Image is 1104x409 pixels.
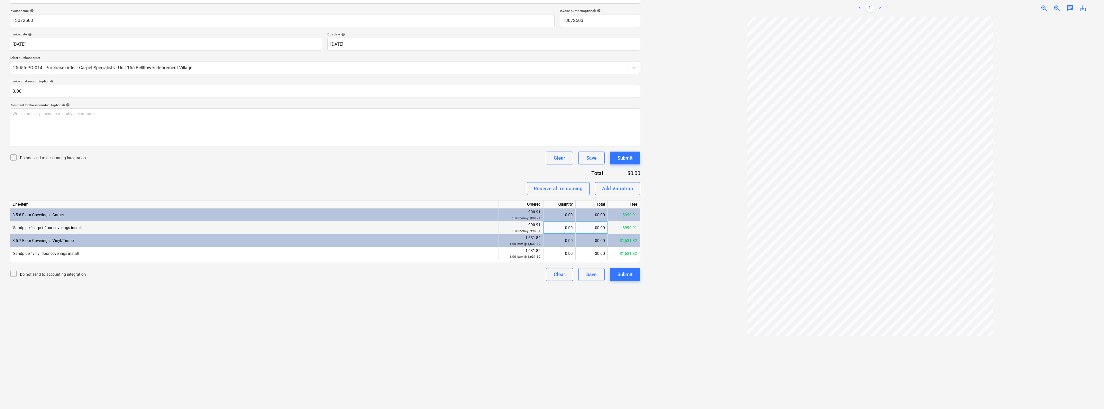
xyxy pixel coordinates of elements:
[10,14,555,27] input: Invoice name
[576,234,608,247] div: $0.00
[578,268,605,281] button: Save
[608,234,640,247] div: $1,631.82
[340,33,345,36] span: help
[610,268,640,281] button: Submit
[501,209,541,221] div: 990.91
[576,247,608,260] div: $0.00
[13,213,64,217] span: 3.5.6 Floor Coverings - Carpet
[602,184,633,193] div: Add Variation
[27,33,32,36] span: help
[10,38,322,51] input: Invoice date not specified
[608,209,640,221] div: $990.91
[576,200,608,209] div: Total
[560,9,640,13] div: Invoice number (optional)
[10,221,498,234] div: 'Sandpiper' carpet floor coverings install
[617,270,633,279] div: Submit
[617,154,633,162] div: Submit
[546,247,573,260] div: 0.00
[596,9,601,13] span: help
[1053,5,1061,12] span: zoom_out
[557,170,613,177] div: Total
[608,247,640,260] div: $1,631.82
[10,200,498,209] div: Line-item
[10,79,640,85] p: Invoice total amount (optional)
[608,221,640,234] div: $990.91
[586,154,597,162] div: Save
[546,209,573,221] div: 0.00
[595,182,640,195] button: Add Variation
[578,152,605,164] button: Save
[613,170,640,177] div: $0.00
[10,9,555,13] div: Invoice name
[554,154,565,162] div: Clear
[560,14,640,27] input: Invoice number
[327,38,640,51] input: Due date not specified
[20,155,86,161] p: Do not send to accounting integration
[546,268,573,281] button: Clear
[10,247,498,260] div: 'Sandpiper' vinyl floor coverings install
[501,235,541,247] div: 1,631.82
[554,270,565,279] div: Clear
[509,255,541,258] small: 1.00 Item @ 1,631.82
[576,209,608,221] div: $0.00
[498,200,543,209] div: Ordered
[866,5,874,12] a: Page 1 is your current page
[1079,5,1087,12] span: save_alt
[546,221,573,234] div: 0.00
[501,222,541,234] div: 990.91
[546,152,573,164] button: Clear
[65,103,70,107] span: help
[576,221,608,234] div: $0.00
[512,216,541,220] small: 1.00 Item @ 990.91
[543,200,576,209] div: Quantity
[1040,5,1048,12] span: zoom_in
[534,184,583,193] div: Receive all remaining
[546,234,573,247] div: 0.00
[876,5,884,12] a: Next page
[501,248,541,260] div: 1,631.82
[13,238,75,243] span: 3.5.7 Floor Coverings - Vinyl/Timber
[327,32,640,36] div: Due date
[610,152,640,164] button: Submit
[608,200,640,209] div: Free
[29,9,34,13] span: help
[586,270,597,279] div: Save
[10,85,640,98] input: Invoice total amount (optional)
[1072,378,1104,409] iframe: Chat Widget
[10,32,322,36] div: Invoice date
[509,242,541,246] small: 1.00 Item @ 1,631.82
[1066,5,1074,12] span: chat
[856,5,863,12] a: Previous page
[20,272,86,277] p: Do not send to accounting integration
[512,229,541,233] small: 1.00 Item @ 990.91
[10,56,640,61] p: Select purchase order
[527,182,590,195] button: Receive all remaining
[10,103,640,107] div: Comment for the accountant (optional)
